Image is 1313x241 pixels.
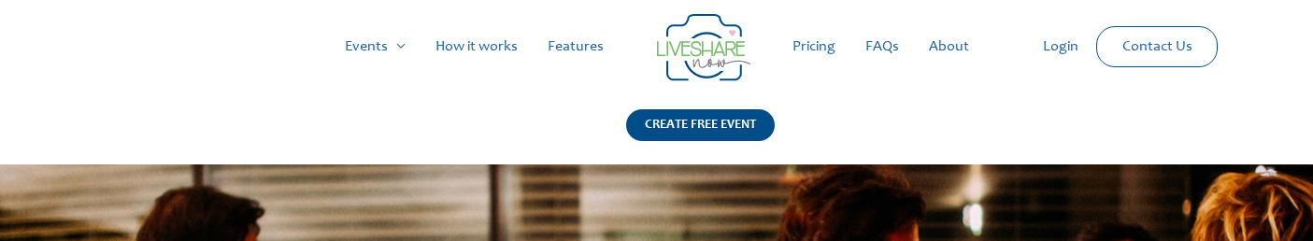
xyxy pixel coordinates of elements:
img: Group 14 | Live Photo Slideshow for Events | Create Free Events Album for Any Occasion [657,14,750,81]
nav: Site Navigation [33,17,1280,77]
a: Contact Us [1107,27,1207,66]
a: CREATE FREE EVENT [626,109,775,164]
a: Features [533,17,619,77]
a: How it works [421,17,533,77]
a: About [914,17,984,77]
a: Login [1028,17,1093,77]
div: CREATE FREE EVENT [626,109,775,141]
a: Pricing [778,17,850,77]
a: FAQs [850,17,914,77]
a: Events [330,17,421,77]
